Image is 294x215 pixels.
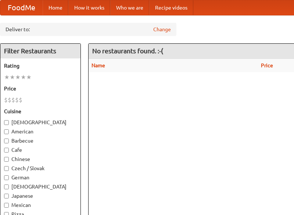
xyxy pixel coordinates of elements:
[4,194,9,198] input: Japanese
[26,73,32,81] li: ★
[4,203,9,208] input: Mexican
[4,175,9,180] input: German
[4,201,77,209] label: Mexican
[4,139,9,143] input: Barbecue
[4,148,9,153] input: Cafe
[4,157,9,162] input: Chinese
[110,0,149,15] a: Who we are
[92,62,105,68] a: Name
[4,85,77,92] h5: Price
[4,96,8,104] li: $
[68,0,110,15] a: How it works
[4,146,77,154] label: Cafe
[43,0,68,15] a: Home
[4,108,77,115] h5: Cuisine
[261,62,273,68] a: Price
[19,96,22,104] li: $
[4,165,77,172] label: Czech / Slovak
[4,128,77,135] label: American
[4,184,9,189] input: [DEMOGRAPHIC_DATA]
[21,73,26,81] li: ★
[149,0,193,15] a: Recipe videos
[15,96,19,104] li: $
[4,62,77,69] h5: Rating
[4,183,77,190] label: [DEMOGRAPHIC_DATA]
[92,47,163,54] ng-pluralize: No restaurants found. :-(
[8,96,11,104] li: $
[10,73,15,81] li: ★
[4,73,10,81] li: ★
[4,174,77,181] label: German
[4,192,77,200] label: Japanese
[4,166,9,171] input: Czech / Slovak
[0,0,43,15] a: FoodMe
[153,26,171,33] a: Change
[4,137,77,144] label: Barbecue
[11,96,15,104] li: $
[4,129,9,134] input: American
[0,44,80,58] h4: Filter Restaurants
[4,120,9,125] input: [DEMOGRAPHIC_DATA]
[4,119,77,126] label: [DEMOGRAPHIC_DATA]
[15,73,21,81] li: ★
[4,155,77,163] label: Chinese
